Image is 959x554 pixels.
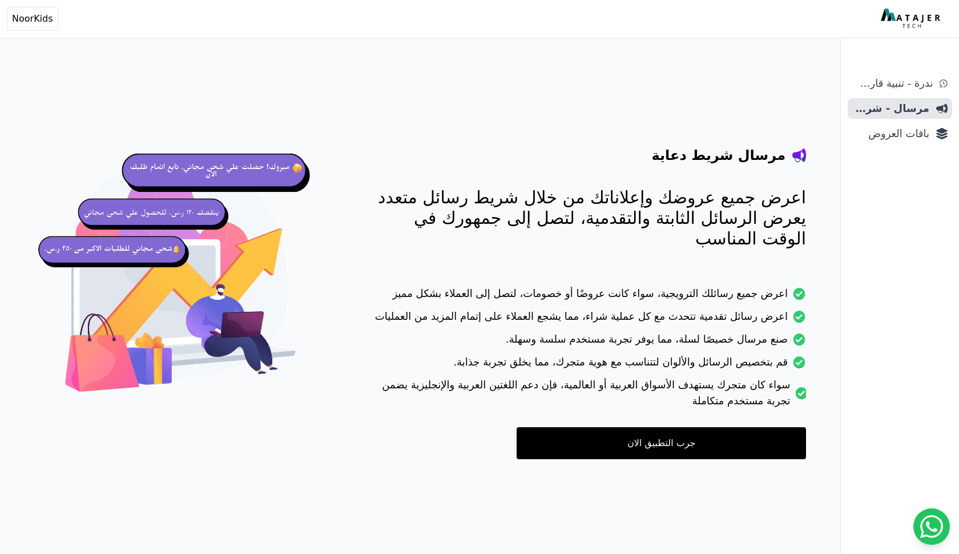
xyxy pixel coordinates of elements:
img: MatajerTech Logo [881,9,943,29]
a: جرب التطبيق الان [517,427,806,459]
button: NoorKids [7,7,58,31]
span: باقات العروض [852,126,929,142]
p: اعرض جميع عروضك وإعلاناتك من خلال شريط رسائل متعدد يعرض الرسائل الثابتة والتقدمية، لتصل إلى جمهور... [372,187,806,249]
h4: مرسال شريط دعاية [652,146,785,164]
span: ندرة - تنبية قارب علي النفاذ [852,75,933,91]
li: اعرض رسائل تقدمية تتحدث مع كل عملية شراء، مما يشجع العملاء على إتمام المزيد من العمليات [372,308,806,331]
li: صنع مرسال خصيصًا لسلة، مما يوفر تجربة مستخدم سلسة وسهلة. [372,331,806,354]
li: قم بتخصيص الرسائل والألوان لتتناسب مع هوية متجرك، مما يخلق تجربة جذابة. [372,354,806,377]
img: hero [34,137,327,429]
span: NoorKids [12,12,53,26]
li: سواء كان متجرك يستهدف الأسواق العربية أو العالمية، فإن دعم اللغتين العربية والإنجليزية يضمن تجربة... [372,377,806,416]
li: اعرض جميع رسائلك الترويجية، سواء كانت عروضًا أو خصومات، لتصل إلى العملاء بشكل مميز [372,286,806,308]
span: مرسال - شريط دعاية [852,101,929,117]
